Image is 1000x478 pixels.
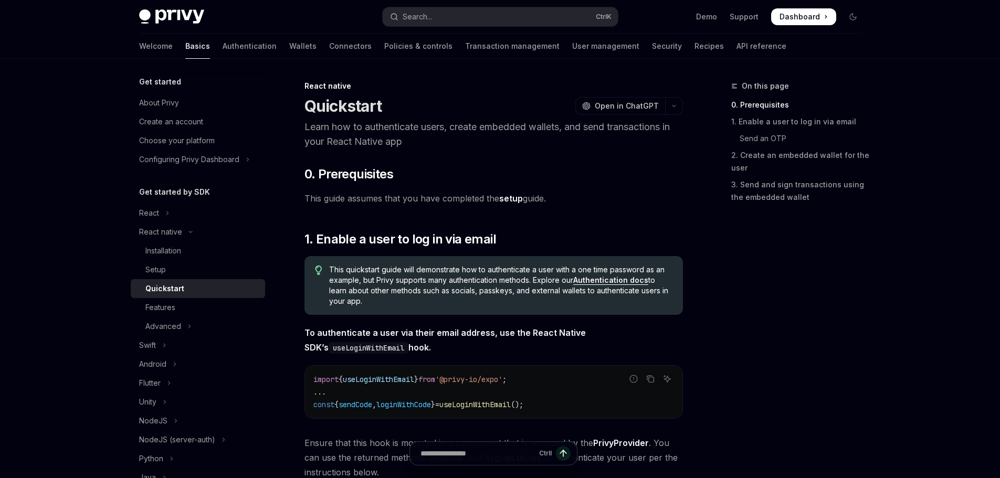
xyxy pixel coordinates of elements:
a: PrivyProvider [593,438,649,449]
a: Create an account [131,112,265,131]
div: Unity [139,396,156,408]
button: Toggle Advanced section [131,317,265,336]
a: Dashboard [771,8,836,25]
a: Demo [696,12,717,22]
button: Toggle Unity section [131,392,265,411]
button: Report incorrect code [627,372,640,386]
div: Setup [145,263,166,276]
span: 0. Prerequisites [304,166,393,183]
div: React native [139,226,182,238]
p: Learn how to authenticate users, create embedded wallets, and send transactions in your React Nat... [304,120,683,149]
div: Android [139,358,166,370]
a: Support [730,12,759,22]
a: Send an OTP [731,130,870,147]
div: Configuring Privy Dashboard [139,153,239,166]
span: } [431,400,435,409]
a: Choose your platform [131,131,265,150]
button: Toggle NodeJS (server-auth) section [131,430,265,449]
span: = [435,400,439,409]
span: (); [511,400,523,409]
button: Toggle NodeJS section [131,411,265,430]
span: useLoginWithEmail [439,400,511,409]
a: Wallets [289,34,317,59]
h1: Quickstart [304,97,382,115]
button: Open search [383,7,618,26]
button: Toggle Configuring Privy Dashboard section [131,150,265,169]
div: NodeJS [139,415,167,427]
div: Choose your platform [139,134,215,147]
div: Search... [403,10,432,23]
span: useLoginWithEmail [343,375,414,384]
button: Open in ChatGPT [575,97,665,115]
button: Toggle Flutter section [131,374,265,392]
button: Copy the contents from the code block [644,372,657,386]
span: 1. Enable a user to log in via email [304,231,496,248]
button: Toggle React section [131,204,265,222]
a: 3. Send and sign transactions using the embedded wallet [731,176,870,206]
div: React native [304,81,683,91]
a: Installation [131,241,265,260]
a: API reference [736,34,786,59]
code: useLoginWithEmail [329,342,408,354]
h5: Get started by SDK [139,186,210,198]
span: } [414,375,418,384]
span: This guide assumes that you have completed the guide. [304,191,683,206]
button: Toggle Python section [131,449,265,468]
div: React [139,207,159,219]
input: Ask a question... [420,442,535,465]
a: Transaction management [465,34,560,59]
div: Swift [139,339,156,352]
div: Advanced [145,320,181,333]
span: Dashboard [780,12,820,22]
span: import [313,375,339,384]
span: On this page [742,80,789,92]
span: ; [502,375,507,384]
a: Quickstart [131,279,265,298]
img: dark logo [139,9,204,24]
span: , [372,400,376,409]
span: from [418,375,435,384]
svg: Tip [315,265,322,275]
a: setup [499,193,523,204]
div: Quickstart [145,282,184,295]
a: User management [572,34,639,59]
span: This quickstart guide will demonstrate how to authenticate a user with a one time password as an ... [329,264,672,306]
a: Policies & controls [384,34,452,59]
span: Open in ChatGPT [595,101,659,111]
a: 1. Enable a user to log in via email [731,113,870,130]
span: ... [313,387,326,397]
button: Toggle Swift section [131,336,265,355]
button: Toggle React native section [131,222,265,241]
h5: Get started [139,76,181,88]
span: sendCode [339,400,372,409]
button: Toggle dark mode [845,8,861,25]
a: Connectors [329,34,372,59]
span: const [313,400,334,409]
div: Flutter [139,377,161,389]
div: Python [139,452,163,465]
a: 0. Prerequisites [731,97,870,113]
div: NodeJS (server-auth) [139,433,215,446]
a: About Privy [131,93,265,112]
a: Security [652,34,682,59]
a: Basics [185,34,210,59]
div: About Privy [139,97,179,109]
a: Recipes [694,34,724,59]
a: Authentication [223,34,277,59]
a: Welcome [139,34,173,59]
span: { [334,400,339,409]
strong: To authenticate a user via their email address, use the React Native SDK’s hook. [304,327,586,353]
span: { [339,375,343,384]
a: Authentication docs [573,275,648,285]
div: Features [145,301,175,314]
span: loginWithCode [376,400,431,409]
button: Send message [556,446,571,461]
a: 2. Create an embedded wallet for the user [731,147,870,176]
a: Features [131,298,265,317]
button: Toggle Android section [131,355,265,374]
span: '@privy-io/expo' [435,375,502,384]
div: Create an account [139,115,203,128]
button: Ask AI [660,372,674,386]
a: Setup [131,260,265,279]
span: Ctrl K [596,13,612,21]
